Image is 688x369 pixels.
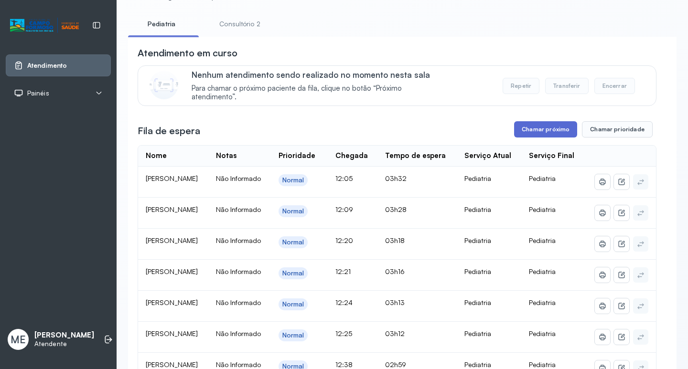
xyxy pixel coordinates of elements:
button: Encerrar [594,78,635,94]
span: Pediatria [529,205,556,213]
span: Não Informado [216,329,261,337]
div: Serviço Final [529,151,574,160]
span: Pediatria [529,360,556,369]
div: Normal [282,238,304,246]
img: Imagem de CalloutCard [150,71,178,99]
div: Pediatria [464,360,514,369]
div: Chegada [335,151,368,160]
span: 12:20 [335,236,353,244]
span: Não Informado [216,267,261,275]
p: Nenhum atendimento sendo realizado no momento nesta sala [192,70,444,80]
span: 12:09 [335,205,353,213]
h3: Fila de espera [138,124,200,137]
span: [PERSON_NAME] [146,267,198,275]
div: Tempo de espera [385,151,446,160]
img: Logotipo do estabelecimento [10,18,79,33]
button: Repetir [503,78,539,94]
button: Transferir [545,78,589,94]
div: Notas [216,151,236,160]
span: [PERSON_NAME] [146,298,198,306]
span: [PERSON_NAME] [146,174,198,182]
span: Não Informado [216,236,261,244]
div: Normal [282,207,304,215]
span: Pediatria [529,236,556,244]
span: Pediatria [529,174,556,182]
span: 12:21 [335,267,351,275]
span: 03h16 [385,267,405,275]
span: Não Informado [216,205,261,213]
p: [PERSON_NAME] [34,331,94,340]
div: Normal [282,269,304,277]
span: [PERSON_NAME] [146,329,198,337]
span: 03h18 [385,236,405,244]
span: Pediatria [529,298,556,306]
span: [PERSON_NAME] [146,205,198,213]
span: Não Informado [216,360,261,369]
div: Pediatria [464,236,514,245]
span: Não Informado [216,298,261,306]
span: 03h12 [385,329,405,337]
span: Não Informado [216,174,261,182]
span: 03h13 [385,298,405,306]
span: 12:38 [335,360,353,369]
div: Normal [282,331,304,339]
a: Consultório 2 [206,16,273,32]
p: Atendente [34,340,94,348]
span: Atendimento [27,62,67,70]
div: Pediatria [464,174,514,183]
div: Pediatria [464,329,514,338]
span: Pediatria [529,267,556,275]
span: 03h28 [385,205,407,213]
span: 12:25 [335,329,352,337]
div: Prioridade [279,151,315,160]
div: Pediatria [464,205,514,214]
button: Chamar próximo [514,121,577,137]
span: [PERSON_NAME] [146,236,198,244]
a: Pediatria [128,16,195,32]
div: Normal [282,176,304,184]
span: 12:24 [335,298,353,306]
button: Chamar prioridade [582,121,653,137]
span: [PERSON_NAME] [146,360,198,369]
a: Atendimento [14,61,103,70]
span: Pediatria [529,329,556,337]
span: Painéis [27,89,49,97]
div: Nome [146,151,167,160]
span: 02h59 [385,360,406,369]
div: Normal [282,300,304,308]
span: 03h32 [385,174,407,182]
span: Para chamar o próximo paciente da fila, clique no botão “Próximo atendimento”. [192,84,444,102]
h3: Atendimento em curso [138,46,237,60]
div: Pediatria [464,267,514,276]
div: Serviço Atual [464,151,511,160]
span: 12:05 [335,174,353,182]
div: Pediatria [464,298,514,307]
